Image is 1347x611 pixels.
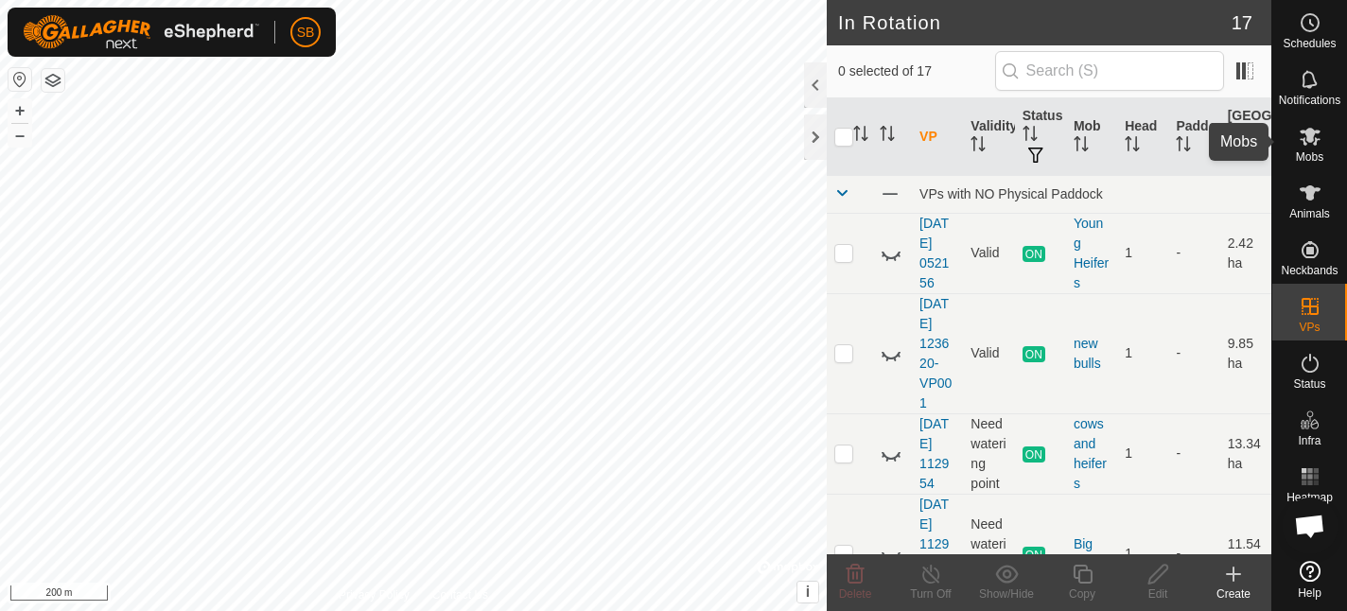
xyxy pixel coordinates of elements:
[963,213,1014,293] td: Valid
[1176,139,1191,154] p-sorticon: Activate to sort
[1066,98,1117,176] th: Mob
[963,98,1014,176] th: Validity
[1074,139,1089,154] p-sorticon: Activate to sort
[838,61,995,81] span: 0 selected of 17
[1232,9,1252,37] span: 17
[912,98,963,176] th: VP
[1220,413,1271,494] td: 13.34 ha
[1168,293,1219,413] td: -
[839,587,872,601] span: Delete
[1228,148,1243,164] p-sorticon: Activate to sort
[1044,585,1120,602] div: Copy
[1074,334,1110,374] div: new bulls
[963,413,1014,494] td: Need watering point
[1282,498,1338,554] div: Open chat
[1117,293,1168,413] td: 1
[1220,293,1271,413] td: 9.85 ha
[1272,553,1347,606] a: Help
[1283,38,1336,49] span: Schedules
[1296,151,1323,163] span: Mobs
[42,69,64,92] button: Map Layers
[1168,98,1219,176] th: Paddock
[919,497,952,611] a: [DATE] 112954-VP007
[1023,547,1045,563] span: ON
[1074,414,1110,494] div: cowsand heifers
[1220,98,1271,176] th: [GEOGRAPHIC_DATA] Area
[919,216,949,290] a: [DATE] 052156
[1015,98,1066,176] th: Status
[806,584,810,600] span: i
[1117,413,1168,494] td: 1
[1023,446,1045,463] span: ON
[1168,413,1219,494] td: -
[432,586,488,603] a: Contact Us
[1074,534,1110,574] div: Big Girls
[971,139,986,154] p-sorticon: Activate to sort
[297,23,315,43] span: SB
[1281,265,1338,276] span: Neckbands
[995,51,1224,91] input: Search (S)
[919,296,952,410] a: [DATE] 123620-VP001
[1289,208,1330,219] span: Animals
[919,186,1264,201] div: VPs with NO Physical Paddock
[919,416,949,491] a: [DATE] 112954
[1074,214,1110,293] div: Young Heifers
[853,129,868,144] p-sorticon: Activate to sort
[1023,246,1045,262] span: ON
[1125,139,1140,154] p-sorticon: Activate to sort
[1196,585,1271,602] div: Create
[1279,95,1340,106] span: Notifications
[1220,213,1271,293] td: 2.42 ha
[1298,587,1321,599] span: Help
[1120,585,1196,602] div: Edit
[1298,435,1321,446] span: Infra
[339,586,410,603] a: Privacy Policy
[1293,378,1325,390] span: Status
[9,68,31,91] button: Reset Map
[9,99,31,122] button: +
[963,293,1014,413] td: Valid
[880,129,895,144] p-sorticon: Activate to sort
[23,15,259,49] img: Gallagher Logo
[1023,346,1045,362] span: ON
[1299,322,1320,333] span: VPs
[1168,213,1219,293] td: -
[1117,213,1168,293] td: 1
[797,582,818,602] button: i
[9,124,31,147] button: –
[893,585,969,602] div: Turn Off
[1286,492,1333,503] span: Heatmap
[1117,98,1168,176] th: Head
[969,585,1044,602] div: Show/Hide
[838,11,1232,34] h2: In Rotation
[1023,129,1038,144] p-sorticon: Activate to sort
